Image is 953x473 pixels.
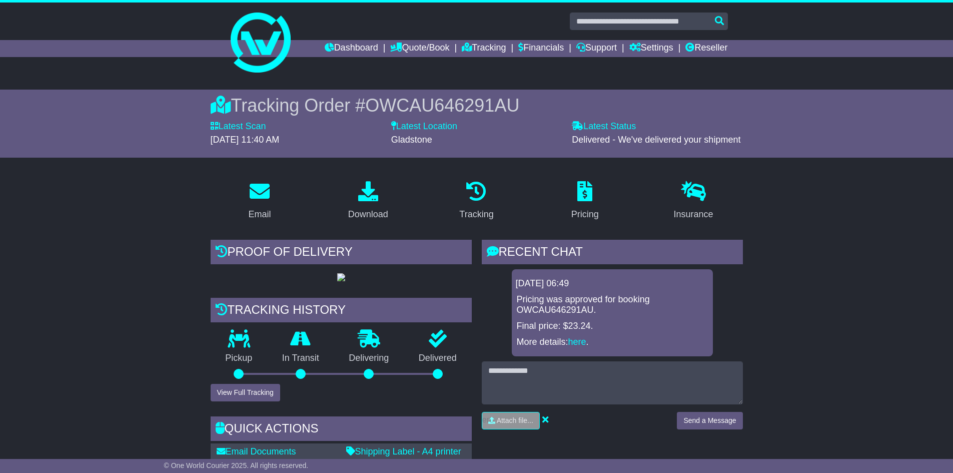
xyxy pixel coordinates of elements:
[164,461,309,469] span: © One World Courier 2025. All rights reserved.
[346,446,461,456] a: Shipping Label - A4 printer
[342,178,395,225] a: Download
[337,273,345,281] img: GetPodImage
[211,384,280,401] button: View Full Tracking
[211,298,472,325] div: Tracking history
[211,95,743,116] div: Tracking Order #
[459,208,493,221] div: Tracking
[211,240,472,267] div: Proof of Delivery
[211,135,280,145] span: [DATE] 11:40 AM
[629,40,673,57] a: Settings
[325,40,378,57] a: Dashboard
[576,40,617,57] a: Support
[453,178,500,225] a: Tracking
[248,208,271,221] div: Email
[334,353,404,364] p: Delivering
[211,121,266,132] label: Latest Scan
[391,121,457,132] label: Latest Location
[517,321,708,332] p: Final price: $23.24.
[391,135,432,145] span: Gladstone
[674,208,713,221] div: Insurance
[217,446,296,456] a: Email Documents
[677,412,742,429] button: Send a Message
[517,294,708,316] p: Pricing was approved for booking OWCAU646291AU.
[667,178,720,225] a: Insurance
[365,95,519,116] span: OWCAU646291AU
[211,353,268,364] p: Pickup
[572,135,740,145] span: Delivered - We've delivered your shipment
[565,178,605,225] a: Pricing
[348,208,388,221] div: Download
[518,40,564,57] a: Financials
[517,337,708,348] p: More details: .
[211,416,472,443] div: Quick Actions
[267,353,334,364] p: In Transit
[516,278,709,289] div: [DATE] 06:49
[404,353,472,364] p: Delivered
[571,208,599,221] div: Pricing
[572,121,636,132] label: Latest Status
[242,178,277,225] a: Email
[482,240,743,267] div: RECENT CHAT
[390,40,449,57] a: Quote/Book
[685,40,727,57] a: Reseller
[568,337,586,347] a: here
[462,40,506,57] a: Tracking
